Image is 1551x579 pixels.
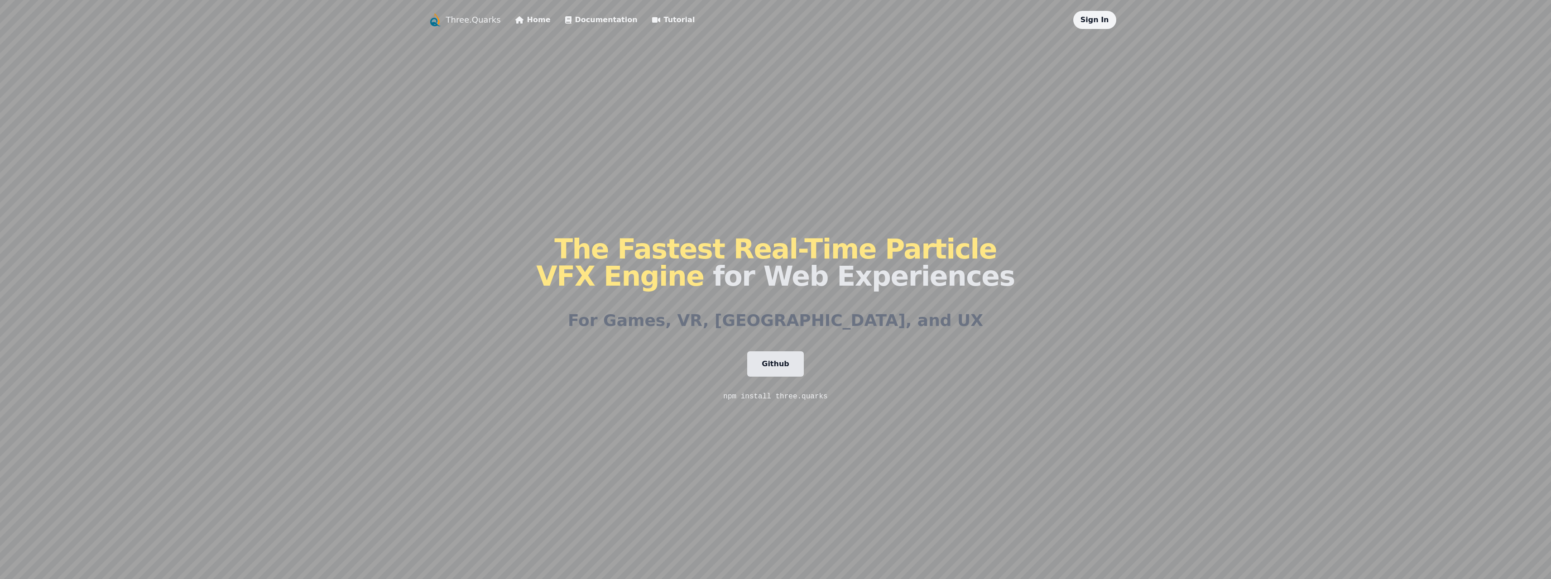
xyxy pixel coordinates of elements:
a: Tutorial [652,14,695,25]
a: Github [747,351,804,377]
h1: for Web Experiences [536,235,1014,290]
a: Documentation [565,14,638,25]
code: npm install three.quarks [723,392,827,401]
a: Three.Quarks [446,14,501,26]
h2: For Games, VR, [GEOGRAPHIC_DATA], and UX [568,311,983,330]
a: Sign In [1080,15,1109,24]
a: Home [515,14,551,25]
span: The Fastest Real-Time Particle VFX Engine [536,233,997,292]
